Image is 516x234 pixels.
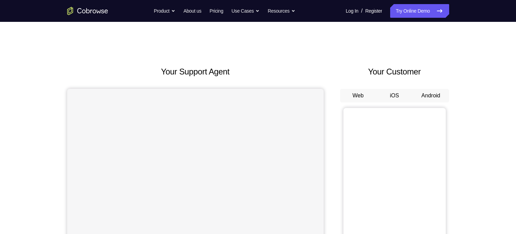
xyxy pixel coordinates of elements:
[376,89,413,102] button: iOS
[361,7,363,15] span: /
[390,4,449,18] a: Try Online Demo
[340,66,449,78] h2: Your Customer
[268,4,295,18] button: Resources
[346,4,358,18] a: Log In
[232,4,260,18] button: Use Cases
[154,4,175,18] button: Product
[340,89,377,102] button: Web
[209,4,223,18] a: Pricing
[67,7,108,15] a: Go to the home page
[67,66,324,78] h2: Your Support Agent
[365,4,382,18] a: Register
[183,4,201,18] a: About us
[413,89,449,102] button: Android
